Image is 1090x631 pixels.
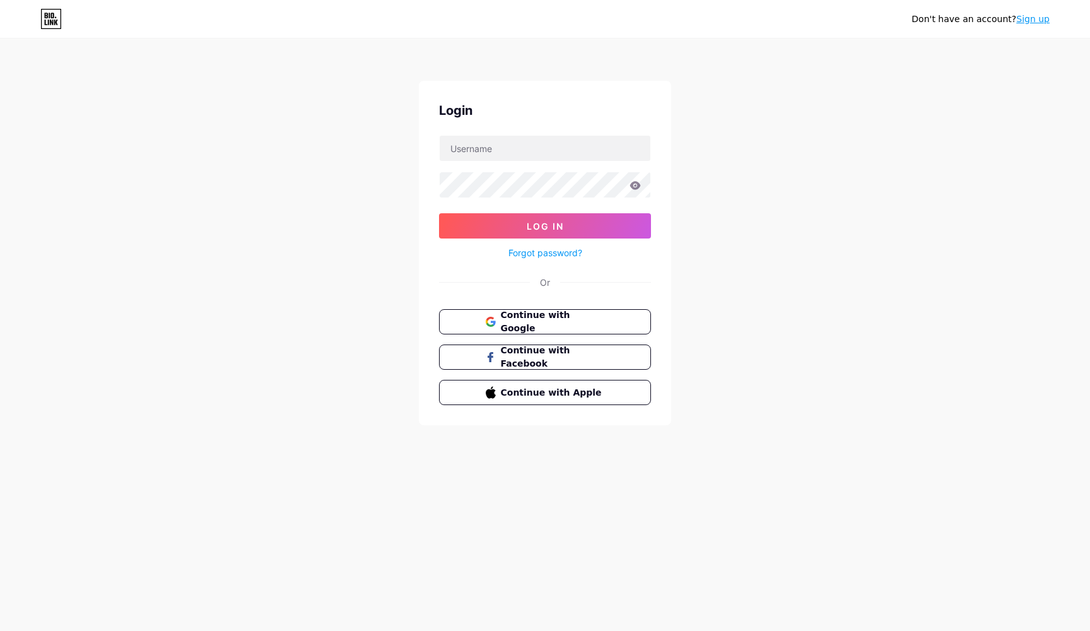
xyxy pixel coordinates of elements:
[527,221,564,232] span: Log In
[508,246,582,259] a: Forgot password?
[911,13,1050,26] div: Don't have an account?
[501,309,605,335] span: Continue with Google
[501,344,605,370] span: Continue with Facebook
[439,101,651,120] div: Login
[1016,14,1050,24] a: Sign up
[439,213,651,239] button: Log In
[501,386,605,399] span: Continue with Apple
[439,309,651,334] button: Continue with Google
[439,345,651,370] button: Continue with Facebook
[439,380,651,405] button: Continue with Apple
[540,276,550,289] div: Or
[440,136,650,161] input: Username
